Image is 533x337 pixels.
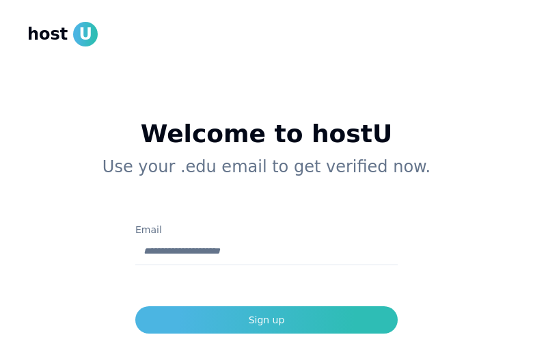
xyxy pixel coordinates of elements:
[27,23,68,45] span: host
[27,22,98,46] a: hostU
[135,224,162,235] label: Email
[49,156,484,178] p: Use your .edu email to get verified now.
[135,306,398,334] button: Sign up
[49,120,484,148] h1: Welcome to hostU
[249,313,285,327] div: Sign up
[73,22,98,46] span: U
